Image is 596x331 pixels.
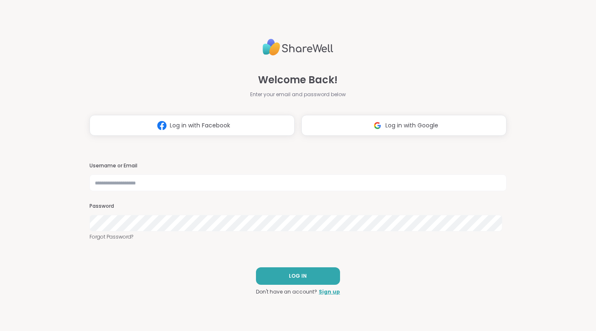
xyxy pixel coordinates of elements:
button: Log in with Google [301,115,507,136]
span: Log in with Facebook [170,121,230,130]
h3: Password [89,203,507,210]
a: Sign up [319,288,340,296]
span: Welcome Back! [258,72,338,87]
span: Log in with Google [385,121,438,130]
h3: Username or Email [89,162,507,169]
img: ShareWell Logomark [154,118,170,133]
span: LOG IN [289,272,307,280]
span: Don't have an account? [256,288,317,296]
img: ShareWell Logomark [370,118,385,133]
img: ShareWell Logo [263,35,333,59]
span: Enter your email and password below [250,91,346,98]
button: Log in with Facebook [89,115,295,136]
button: LOG IN [256,267,340,285]
a: Forgot Password? [89,233,507,241]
